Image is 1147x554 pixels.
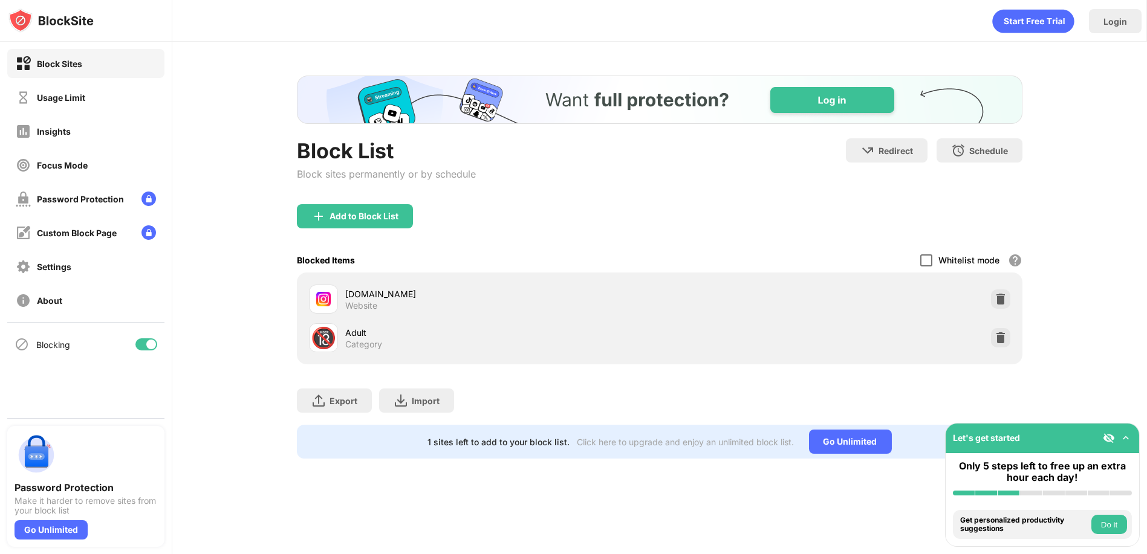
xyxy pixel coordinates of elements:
div: Make it harder to remove sites from your block list [15,496,157,515]
img: insights-off.svg [16,124,31,139]
img: block-on.svg [16,56,31,71]
div: Go Unlimited [15,520,88,540]
div: Add to Block List [330,211,398,221]
div: 🔞 [311,326,336,350]
div: Redirect [879,146,913,156]
div: [DOMAIN_NAME] [345,288,660,300]
img: favicons [316,292,331,306]
img: time-usage-off.svg [16,90,31,105]
div: Go Unlimited [809,430,892,454]
div: Usage Limit [37,92,85,103]
div: Password Protection [37,194,124,204]
img: lock-menu.svg [141,225,156,240]
img: settings-off.svg [16,259,31,274]
div: Website [345,300,377,311]
img: logo-blocksite.svg [8,8,94,33]
img: focus-off.svg [16,158,31,173]
div: Schedule [969,146,1008,156]
div: Focus Mode [37,160,88,170]
div: Settings [37,262,71,272]
div: Blocked Items [297,255,355,265]
div: About [37,295,62,306]
div: Export [330,396,357,406]
div: Import [412,396,440,406]
div: Get personalized productivity suggestions [960,516,1088,533]
img: customize-block-page-off.svg [16,225,31,240]
div: Blocking [36,340,70,350]
div: Category [345,339,382,350]
div: Only 5 steps left to free up an extra hour each day! [953,460,1132,483]
div: Login [1103,16,1127,27]
img: lock-menu.svg [141,192,156,206]
div: Custom Block Page [37,228,117,238]
img: push-password-protection.svg [15,433,58,477]
img: omni-setup-toggle.svg [1120,432,1132,444]
div: Block Sites [37,59,82,69]
iframe: Banner [297,76,1022,124]
button: Do it [1091,515,1127,534]
div: animation [992,9,1074,33]
img: about-off.svg [16,293,31,308]
div: Adult [345,326,660,339]
div: Password Protection [15,482,157,494]
div: Block List [297,138,476,163]
img: blocking-icon.svg [15,337,29,352]
div: Block sites permanently or by schedule [297,168,476,180]
div: 1 sites left to add to your block list. [428,437,570,447]
div: Whitelist mode [938,255,999,265]
div: Click here to upgrade and enjoy an unlimited block list. [577,437,794,447]
img: eye-not-visible.svg [1103,432,1115,444]
div: Insights [37,126,71,137]
img: password-protection-off.svg [16,192,31,207]
div: Let's get started [953,433,1020,443]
